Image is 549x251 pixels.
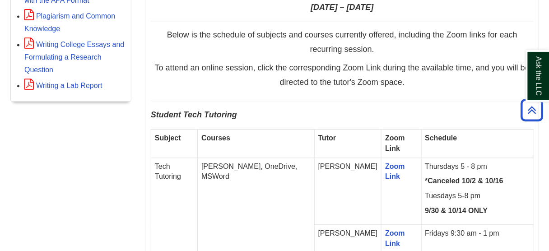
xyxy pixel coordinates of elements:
[167,30,517,54] span: Below is the schedule of subjects and courses currently offered, including the Zoom links for eac...
[24,82,102,89] a: Writing a Lab Report
[201,162,311,182] p: [PERSON_NAME], OneDrive, MSWord
[201,134,230,142] strong: Courses
[385,229,405,247] a: Zoom Link
[311,3,373,12] strong: [DATE] – [DATE]
[425,162,530,172] p: Thursdays 5 - 8 pm
[24,12,115,33] a: Plagiarism and Common Knowledge
[518,104,547,116] a: Back to Top
[425,191,530,201] p: Tuesdays 5-8 pm
[151,110,237,119] span: Student Tech Tutoring
[425,207,488,214] strong: 9/30 & 10/14 ONLY
[385,134,405,152] strong: Zoom Link
[385,163,405,181] a: Zoom Link
[314,158,382,224] td: [PERSON_NAME]
[425,177,503,185] strong: *Canceled 10/2 & 10/16
[155,63,530,87] span: To attend an online session, click the corresponding Zoom Link during the available time, and you...
[24,41,124,74] a: Writing College Essays and Formulating a Research Question
[425,228,530,239] p: Fridays 9:30 am - 1 pm
[318,134,336,142] strong: Tutor
[155,134,181,142] strong: Subject
[425,134,457,142] strong: Schedule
